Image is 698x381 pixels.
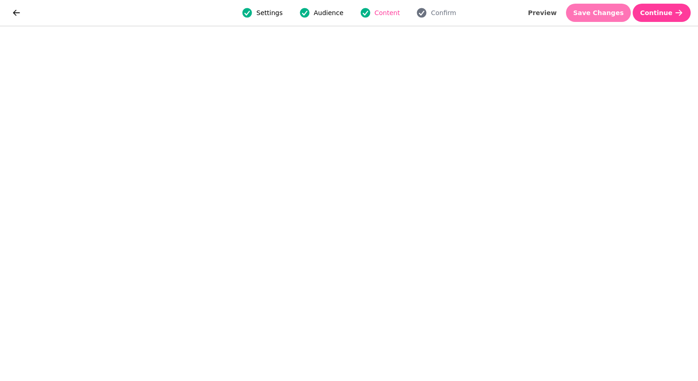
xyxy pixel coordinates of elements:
button: Preview [521,4,564,22]
span: Settings [256,8,282,17]
button: go back [7,4,26,22]
span: Confirm [431,8,456,17]
span: Continue [640,10,672,16]
span: Save Changes [573,10,624,16]
button: Continue [633,4,691,22]
span: Preview [528,10,557,16]
span: Content [375,8,400,17]
button: Save Changes [566,4,631,22]
span: Audience [314,8,344,17]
